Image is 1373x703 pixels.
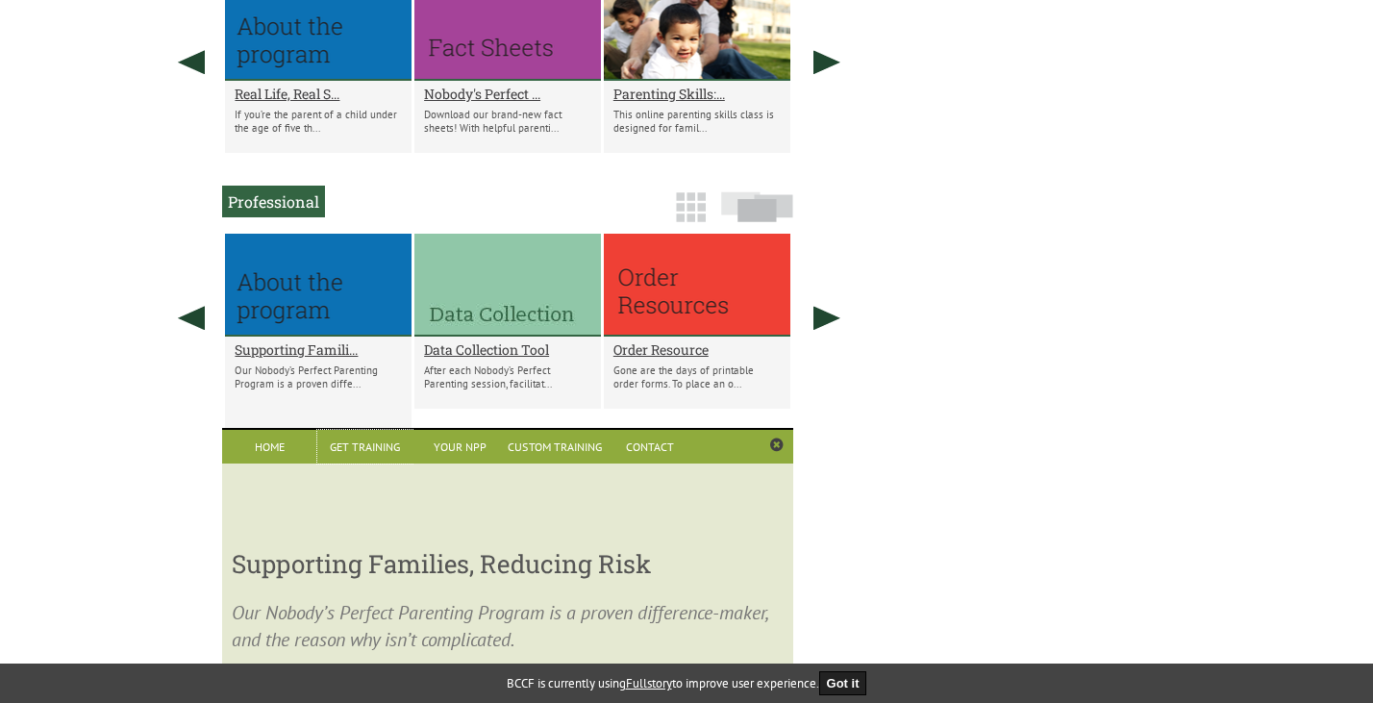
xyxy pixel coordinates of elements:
p: Our Nobody’s Perfect Parenting Program is a proven difference-maker, and the reason why isn’t com... [232,599,783,653]
p: Download our brand-new fact sheets! With helpful parenti... [424,108,591,135]
p: Gone are the days of printable order forms. To place an o... [613,364,781,390]
a: Grid View [670,201,711,232]
p: This online parenting skills class is designed for famil... [613,108,781,135]
li: Supporting Families, Reducing Risk [225,234,412,428]
a: Custom Training [508,430,603,464]
a: Data Collection Tool [424,340,591,359]
li: Data Collection Tool [414,234,601,409]
a: Nobody's Perfect ... [424,85,591,103]
a: Contact [603,430,698,464]
a: Close [770,438,784,453]
h2: Professional [222,186,325,217]
img: slide-icon.png [721,191,793,222]
img: grid-icon.png [676,192,706,222]
p: Our Nobody’s Perfect Parenting Program is a proven diffe... [235,364,402,390]
h3: Supporting Families, Reducing Risk [232,547,783,580]
a: Fullstory [626,675,672,691]
a: Slide View [715,201,799,232]
a: Get Training [317,430,412,464]
a: Parenting Skills:... [613,85,781,103]
a: Real Life, Real S... [235,85,402,103]
li: Order Resource [604,234,790,409]
a: Order Resource [613,340,781,359]
p: If you’re the parent of a child under the age of five th... [235,108,402,135]
a: Home [222,430,317,464]
a: Supporting Famili... [235,340,402,359]
a: Your NPP [412,430,508,464]
button: Got it [819,671,867,695]
p: After each Nobody’s Perfect Parenting session, facilitat... [424,364,591,390]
